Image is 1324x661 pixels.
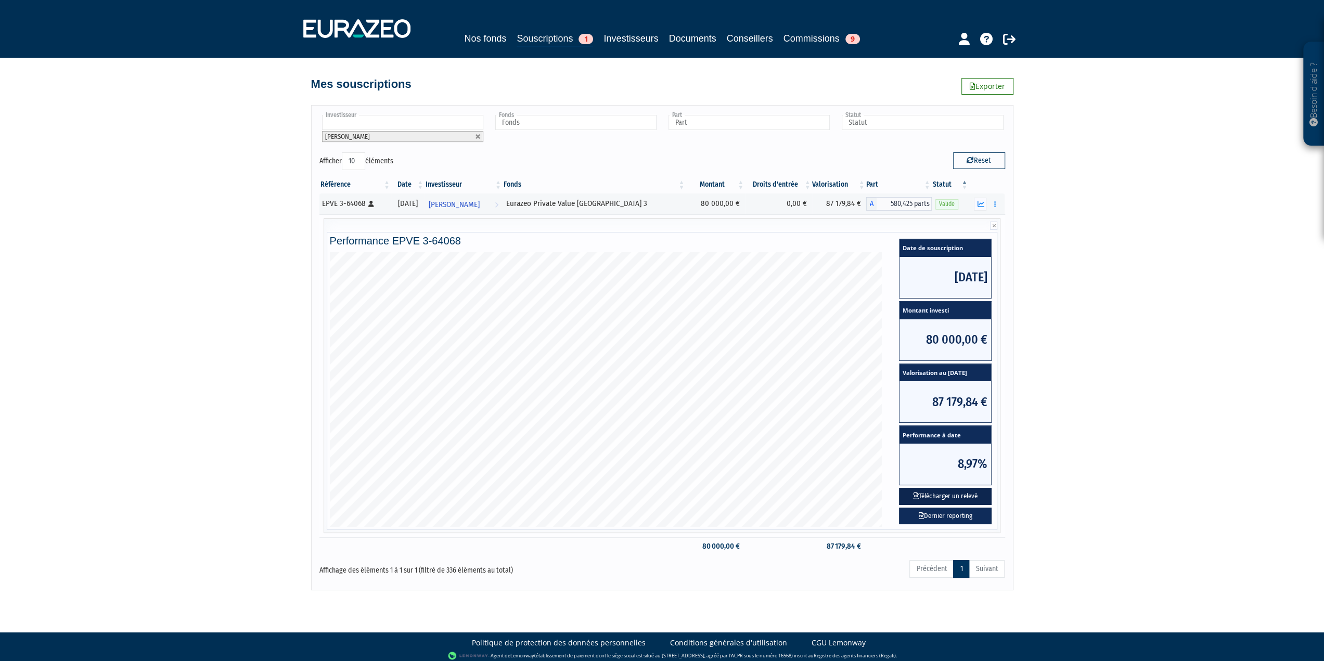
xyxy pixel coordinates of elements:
a: CGU Lemonway [812,638,866,648]
p: Besoin d'aide ? [1308,47,1320,141]
span: Montant investi [899,302,991,319]
a: 1 [953,560,969,578]
span: 80 000,00 € [899,319,991,360]
th: Date: activer pour trier la colonne par ordre croissant [391,176,425,193]
th: Investisseur: activer pour trier la colonne par ordre croissant [425,176,503,193]
a: Politique de protection des données personnelles [472,638,646,648]
img: 1732889491-logotype_eurazeo_blanc_rvb.png [303,19,410,38]
a: Investisseurs [603,31,658,46]
a: Lemonway [510,652,534,658]
label: Afficher éléments [319,152,393,170]
span: 580,425 parts [877,197,932,211]
button: Télécharger un relevé [899,488,992,505]
th: Fonds: activer pour trier la colonne par ordre croissant [503,176,686,193]
a: Registre des agents financiers (Regafi) [814,652,896,658]
td: 87 179,84 € [812,193,866,214]
span: [PERSON_NAME] [325,133,370,140]
a: Nos fonds [464,31,506,46]
a: Commissions9 [783,31,860,46]
td: 0,00 € [745,193,812,214]
a: Conditions générales d'utilisation [670,638,787,648]
span: 87 179,84 € [899,381,991,422]
i: Voir l'investisseur [495,195,498,214]
span: [DATE] [899,257,991,298]
select: Afficheréléments [342,152,365,170]
a: [PERSON_NAME] [425,193,503,214]
th: Part: activer pour trier la colonne par ordre croissant [866,176,932,193]
th: Droits d'entrée: activer pour trier la colonne par ordre croissant [745,176,812,193]
span: 1 [579,34,593,44]
a: Souscriptions1 [517,31,593,47]
span: [PERSON_NAME] [429,195,480,214]
button: Reset [953,152,1005,169]
div: Affichage des éléments 1 à 1 sur 1 (filtré de 336 éléments au total) [319,559,596,576]
span: A [866,197,877,211]
th: Valorisation: activer pour trier la colonne par ordre croissant [812,176,866,193]
span: Valorisation au [DATE] [899,364,991,382]
div: A - Eurazeo Private Value Europe 3 [866,197,932,211]
th: Référence : activer pour trier la colonne par ordre croissant [319,176,391,193]
a: Documents [669,31,716,46]
div: [DATE] [395,198,421,209]
td: 80 000,00 € [686,537,745,555]
img: logo-lemonway.png [448,651,488,661]
div: Eurazeo Private Value [GEOGRAPHIC_DATA] 3 [506,198,682,209]
h4: Performance EPVE 3-64068 [330,235,995,247]
div: - Agent de (établissement de paiement dont le siège social est situé au [STREET_ADDRESS], agréé p... [10,651,1314,661]
h4: Mes souscriptions [311,78,412,90]
span: 8,97% [899,444,991,485]
th: Montant: activer pour trier la colonne par ordre croissant [686,176,745,193]
a: Conseillers [727,31,773,46]
span: 9 [845,34,860,44]
a: Exporter [961,78,1013,95]
span: Valide [935,199,958,209]
span: Performance à date [899,426,991,444]
span: Date de souscription [899,239,991,257]
a: Dernier reporting [899,508,992,525]
i: [Français] Personne physique [368,201,374,207]
td: 80 000,00 € [686,193,745,214]
th: Statut : activer pour trier la colonne par ordre d&eacute;croissant [932,176,969,193]
div: EPVE 3-64068 [322,198,388,209]
td: 87 179,84 € [812,537,866,555]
